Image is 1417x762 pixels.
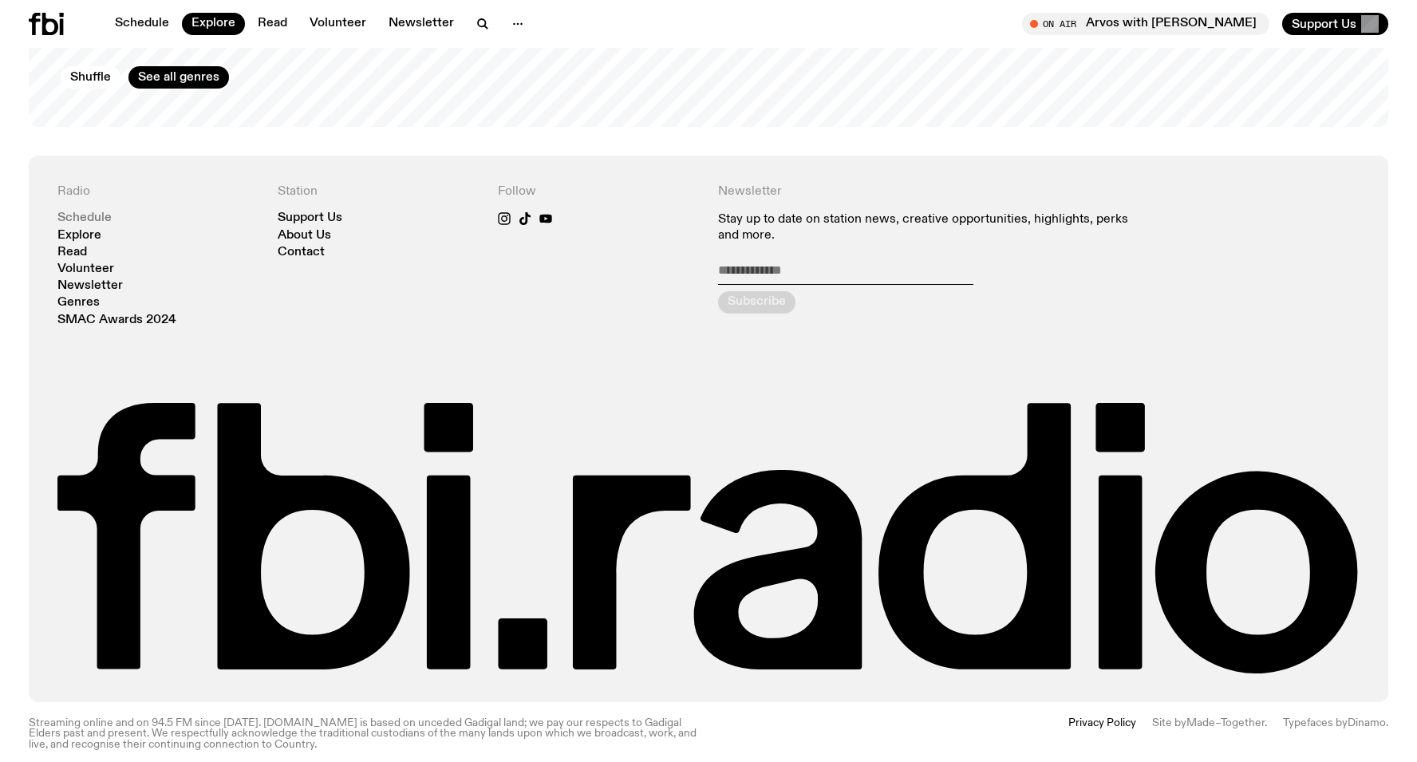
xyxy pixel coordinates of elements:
button: On AirArvos with [PERSON_NAME] [1022,13,1269,35]
button: Subscribe [718,291,795,314]
span: Support Us [1292,17,1356,31]
a: Genres [57,297,100,309]
span: . [1386,717,1388,728]
p: Streaming online and on 94.5 FM since [DATE]. [DOMAIN_NAME] is based on unceded Gadigal land; we ... [29,718,699,750]
h4: Follow [498,184,699,199]
a: Explore [182,13,245,35]
a: SMAC Awards 2024 [57,314,176,326]
button: Shuffle [61,66,120,89]
h4: Station [278,184,479,199]
a: Support Us [278,212,342,224]
a: Volunteer [300,13,376,35]
button: Support Us [1282,13,1388,35]
a: Privacy Policy [1068,718,1136,750]
a: Volunteer [57,263,114,275]
h4: Radio [57,184,259,199]
a: About Us [278,230,331,242]
a: Explore [57,230,101,242]
span: . [1265,717,1267,728]
a: Dinamo [1348,717,1386,728]
a: Contact [278,247,325,259]
a: Schedule [105,13,179,35]
a: See all genres [128,66,229,89]
span: Typefaces by [1283,717,1348,728]
a: Schedule [57,212,112,224]
a: Made–Together [1186,717,1265,728]
a: Read [57,247,87,259]
p: Stay up to date on station news, creative opportunities, highlights, perks and more. [718,212,1139,243]
a: Newsletter [57,280,123,292]
span: Site by [1152,717,1186,728]
a: Read [248,13,297,35]
a: Newsletter [379,13,464,35]
h4: Newsletter [718,184,1139,199]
